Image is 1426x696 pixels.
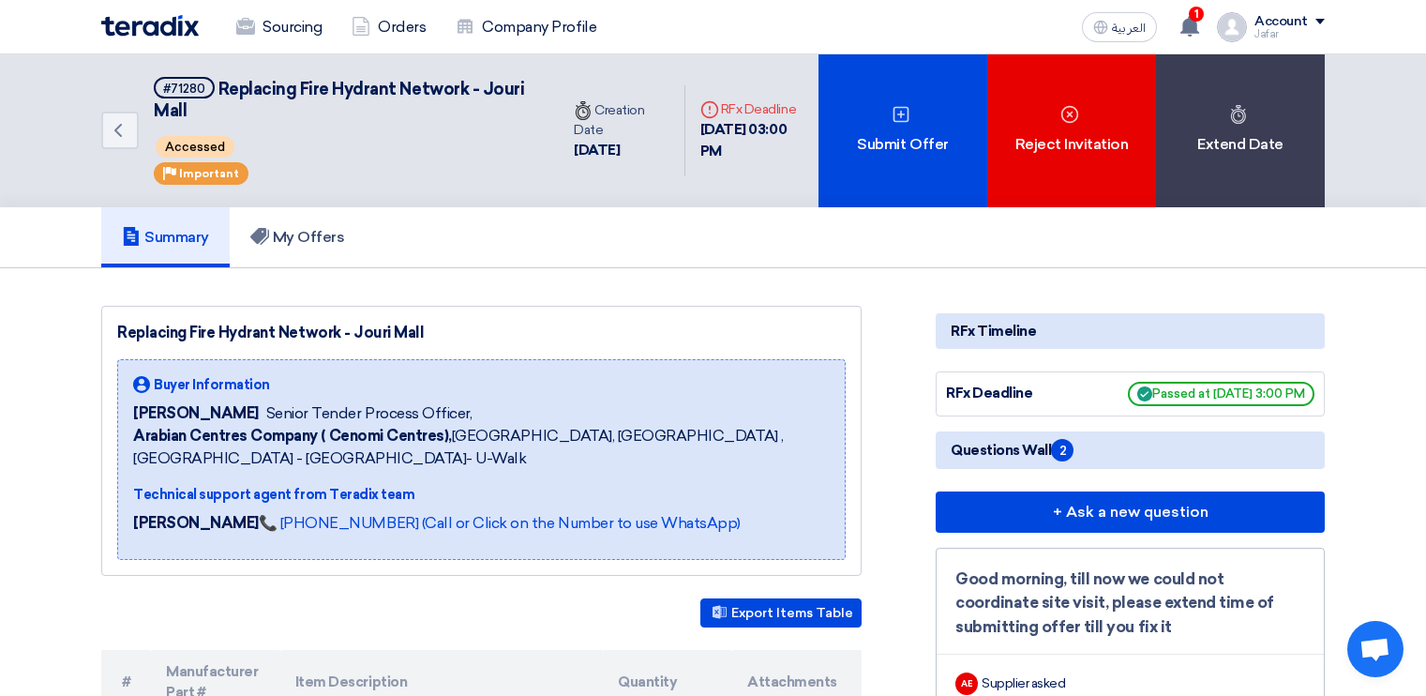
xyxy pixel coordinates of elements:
[133,425,830,470] span: [GEOGRAPHIC_DATA], [GEOGRAPHIC_DATA] ,[GEOGRAPHIC_DATA] - [GEOGRAPHIC_DATA]- U-Walk
[1128,382,1314,406] span: Passed at [DATE] 3:00 PM
[163,83,205,95] div: #71280
[951,439,1073,461] span: Questions Wall
[250,228,345,247] h5: My Offers
[1254,14,1308,30] div: Account
[1254,29,1325,39] div: Jafar
[982,673,1065,693] div: Supplier asked
[1217,12,1247,42] img: profile_test.png
[133,514,259,532] strong: [PERSON_NAME]
[1051,439,1073,461] span: 2
[946,383,1087,404] div: RFx Deadline
[230,207,366,267] a: My Offers
[936,313,1325,349] div: RFx Timeline
[133,402,259,425] span: [PERSON_NAME]
[936,492,1325,533] button: + Ask a new question
[574,140,669,161] div: [DATE]
[955,673,978,695] div: AE
[700,99,803,119] div: RFx Deadline
[337,7,441,48] a: Orders
[154,375,270,395] span: Buyer Information
[441,7,611,48] a: Company Profile
[101,207,230,267] a: Summary
[122,228,209,247] h5: Summary
[133,427,452,445] b: Arabian Centres Company ( Cenomi Centres),
[700,598,862,628] button: Export Items Table
[154,79,524,121] span: Replacing Fire Hydrant Network - Jouri Mall
[266,402,473,425] span: Senior Tender Process Officer,
[133,485,830,505] div: Technical support agent from Teradix team
[179,167,239,180] span: Important
[574,100,669,140] div: Creation Date
[117,322,846,344] div: Replacing Fire Hydrant Network - Jouri Mall
[221,7,337,48] a: Sourcing
[101,15,199,37] img: Teradix logo
[156,136,234,158] span: Accessed
[1189,7,1204,22] span: 1
[1082,12,1157,42] button: العربية
[700,119,803,161] div: [DATE] 03:00 PM
[1347,621,1403,677] div: دردشة مفتوحة
[259,514,741,532] a: 📞 [PHONE_NUMBER] (Call or Click on the Number to use WhatsApp)
[955,567,1305,640] div: Good morning, till now we could not coordinate site visit, please extend time of submitting offer...
[987,54,1156,207] div: Reject Invitation
[1156,54,1325,207] div: Extend Date
[818,54,987,207] div: Submit Offer
[154,77,536,123] h5: Replacing Fire Hydrant Network - Jouri Mall
[1112,22,1146,35] span: العربية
